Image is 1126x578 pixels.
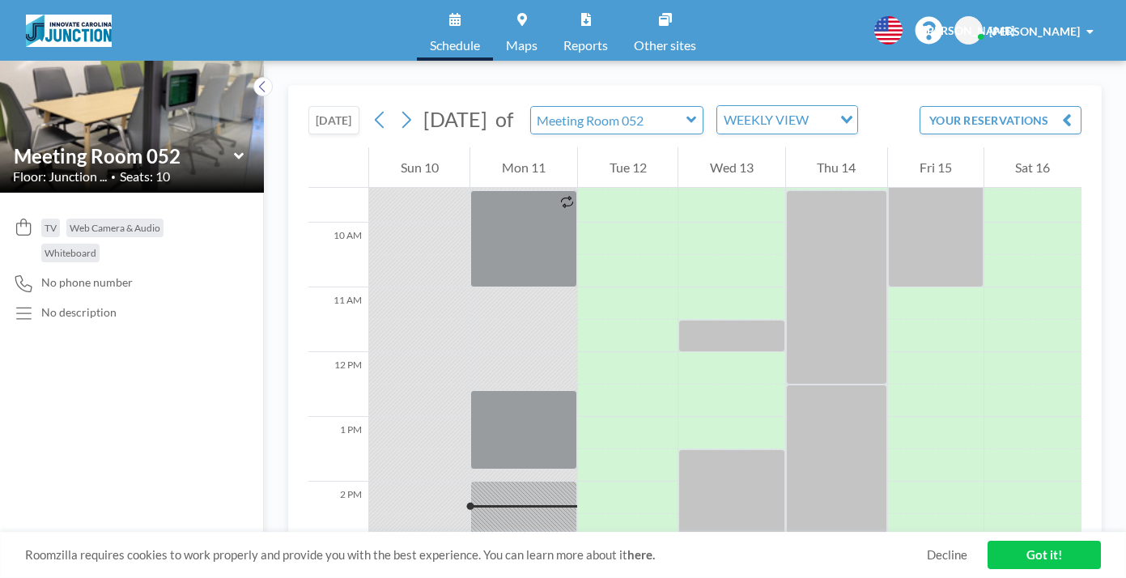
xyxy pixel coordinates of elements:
span: [PERSON_NAME] [924,23,1014,38]
div: No description [41,305,117,320]
a: Got it! [988,541,1101,569]
span: Reports [563,39,608,52]
span: • [111,172,116,182]
div: Sat 16 [984,147,1081,188]
div: 2 PM [308,482,368,546]
div: Fri 15 [888,147,983,188]
span: Roomzilla requires cookies to work properly and provide you with the best experience. You can lea... [25,547,927,563]
span: [PERSON_NAME] [989,24,1080,38]
div: 10 AM [308,223,368,287]
div: Thu 14 [786,147,887,188]
span: Maps [506,39,538,52]
div: 12 PM [308,352,368,417]
a: Decline [927,547,967,563]
div: Sun 10 [369,147,470,188]
input: Meeting Room 052 [531,107,686,134]
div: Tue 12 [578,147,678,188]
div: Wed 13 [678,147,784,188]
span: TV [45,222,57,234]
span: Seats: 10 [120,168,170,185]
a: here. [627,547,655,562]
img: organization-logo [26,15,112,47]
div: Mon 11 [470,147,576,188]
span: Schedule [430,39,480,52]
div: 11 AM [308,287,368,352]
span: Floor: Junction ... [13,168,107,185]
input: Meeting Room 052 [14,144,234,168]
span: of [495,107,513,132]
div: 1 PM [308,417,368,482]
button: [DATE] [308,106,359,134]
span: Whiteboard [45,247,96,259]
span: Other sites [634,39,696,52]
button: YOUR RESERVATIONS [920,106,1081,134]
span: WEEKLY VIEW [720,109,812,130]
input: Search for option [814,109,831,130]
span: No phone number [41,275,133,290]
span: [DATE] [423,107,487,131]
span: Web Camera & Audio [70,222,160,234]
div: Search for option [717,106,857,134]
div: 9 AM [308,158,368,223]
